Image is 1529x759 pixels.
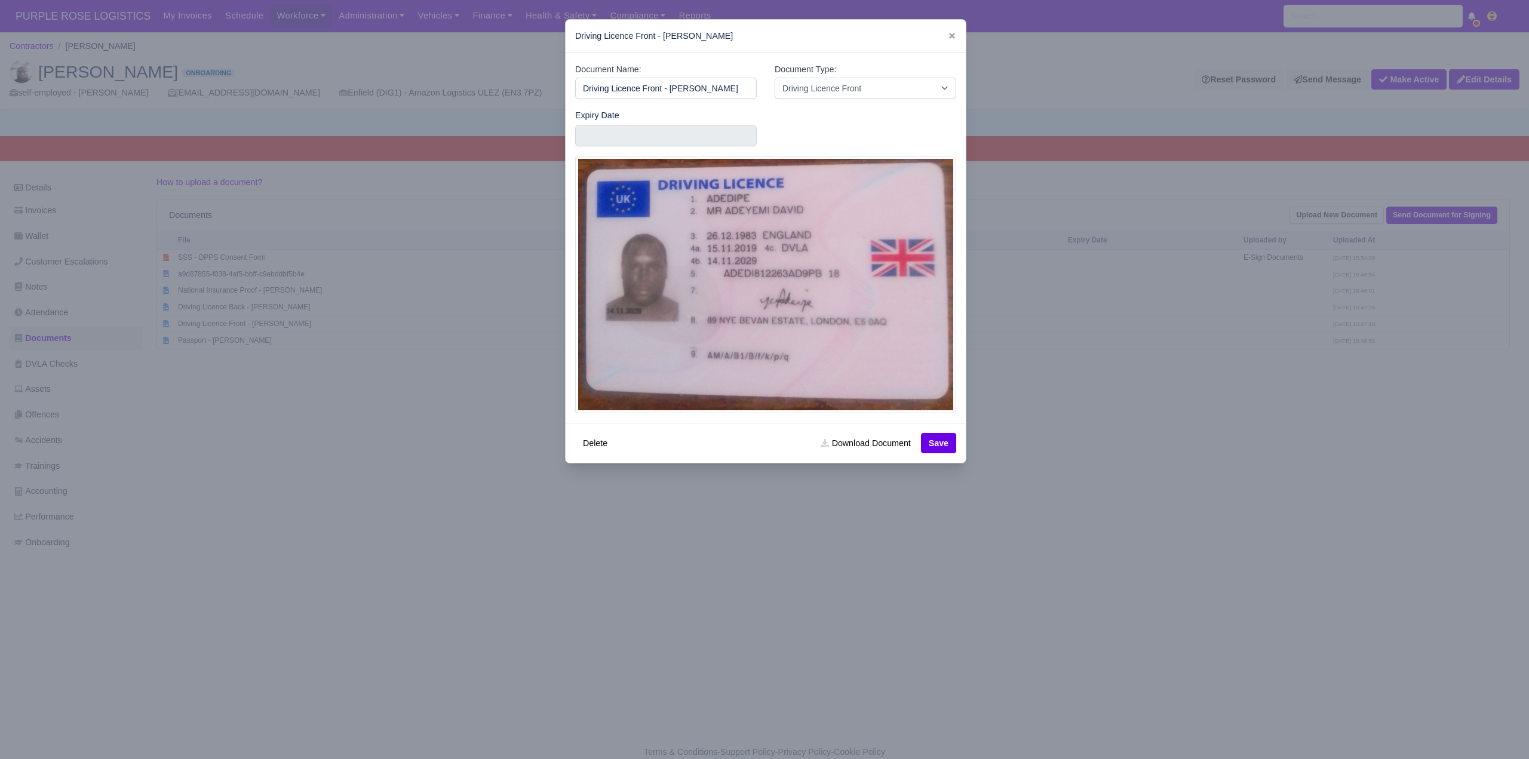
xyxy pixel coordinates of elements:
[575,63,641,76] label: Document Name:
[775,63,836,76] label: Document Type:
[575,433,615,453] button: Delete
[566,20,966,53] div: Driving Licence Front - [PERSON_NAME]
[813,433,918,453] a: Download Document
[575,109,619,122] label: Expiry Date
[921,433,956,453] button: Save
[1314,620,1529,759] iframe: Chat Widget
